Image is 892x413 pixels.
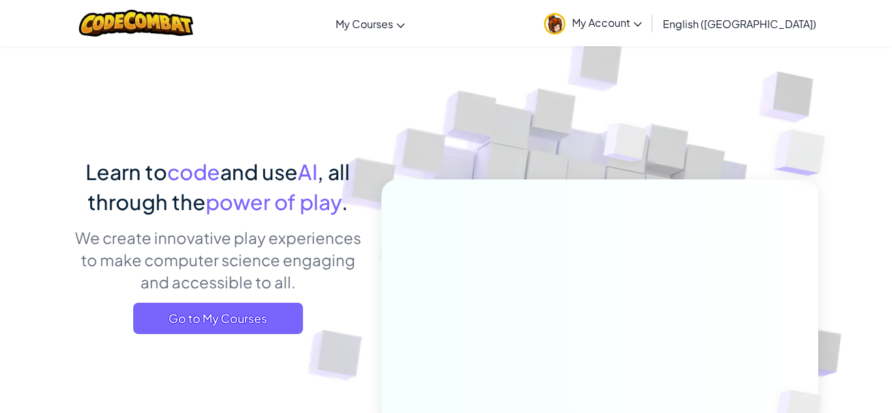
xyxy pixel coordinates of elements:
[206,189,342,215] span: power of play
[133,303,303,334] a: Go to My Courses
[537,3,648,44] a: My Account
[79,10,193,37] img: CodeCombat logo
[748,98,861,208] img: Overlap cubes
[220,159,298,185] span: and use
[579,97,673,194] img: Overlap cubes
[298,159,317,185] span: AI
[329,6,411,41] a: My Courses
[342,189,348,215] span: .
[544,13,565,35] img: avatar
[167,159,220,185] span: code
[86,159,167,185] span: Learn to
[336,17,393,31] span: My Courses
[572,16,642,29] span: My Account
[663,17,816,31] span: English ([GEOGRAPHIC_DATA])
[656,6,823,41] a: English ([GEOGRAPHIC_DATA])
[74,226,362,293] p: We create innovative play experiences to make computer science engaging and accessible to all.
